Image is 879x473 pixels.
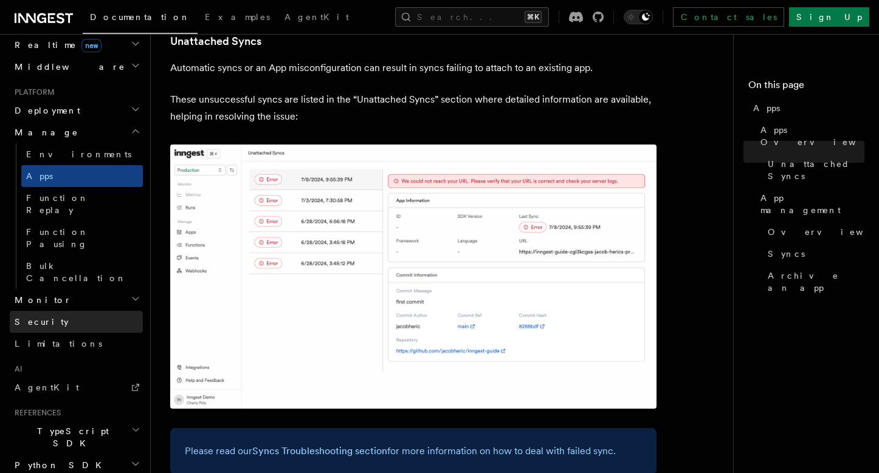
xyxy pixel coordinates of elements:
a: Function Replay [21,187,143,221]
a: Documentation [83,4,198,34]
span: Examples [205,12,270,22]
button: Realtimenew [10,34,143,56]
h4: On this page [748,78,864,97]
button: TypeScript SDK [10,420,143,454]
kbd: ⌘K [525,11,542,23]
span: Syncs [768,248,805,260]
a: Bulk Cancellation [21,255,143,289]
img: The Unattached Syncs list provides detailed information regarding failed syncs. [170,145,657,409]
span: Apps [753,102,780,114]
span: Function Pausing [26,227,89,249]
a: Apps [748,97,864,119]
a: Unattached Syncs [763,153,864,187]
button: Middleware [10,56,143,78]
p: These unsuccessful syncs are listed in the “Unattached Syncs” section where detailed information ... [170,91,657,125]
a: Syncs [763,243,864,265]
span: TypeScript SDK [10,425,131,449]
a: Examples [198,4,277,33]
button: Monitor [10,289,143,311]
a: App management [756,187,864,221]
p: Please read our for more information on how to deal with failed sync. [185,443,642,460]
a: Environments [21,143,143,165]
span: AgentKit [284,12,349,22]
span: Bulk Cancellation [26,261,126,283]
span: Function Replay [26,193,89,215]
button: Manage [10,121,143,143]
a: Function Pausing [21,221,143,255]
span: Python SDK [10,459,109,471]
span: AgentKit [15,383,79,392]
p: Automatic syncs or an App misconfiguration can result in syncs failing to attach to an existing app. [170,60,657,77]
a: Limitations [10,333,143,355]
span: Environments [26,149,131,159]
a: Apps [21,165,143,187]
a: Syncs Troubleshooting section [252,445,387,457]
a: Sign Up [789,7,869,27]
button: Toggle dark mode [624,10,653,24]
span: Apps [26,171,53,181]
a: Apps Overview [756,119,864,153]
div: Manage [10,143,143,289]
span: App management [760,192,864,216]
span: Archive an app [768,270,864,294]
span: Middleware [10,61,125,73]
span: new [81,39,102,52]
span: References [10,408,61,418]
a: Contact sales [673,7,784,27]
span: Deployment [10,104,80,117]
span: Limitations [15,339,102,349]
a: Unattached Syncs [170,33,261,50]
a: Overview [763,221,864,243]
button: Search...⌘K [395,7,549,27]
a: Archive an app [763,265,864,299]
span: Platform [10,87,55,97]
span: Realtime [10,39,102,51]
span: Manage [10,126,78,138]
span: AI [10,364,22,374]
button: Deployment [10,100,143,121]
a: AgentKit [277,4,356,33]
span: Monitor [10,294,72,306]
a: AgentKit [10,376,143,398]
span: Documentation [90,12,190,22]
span: Security [15,317,69,327]
span: Unattached Syncs [768,158,864,182]
a: Security [10,311,143,333]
